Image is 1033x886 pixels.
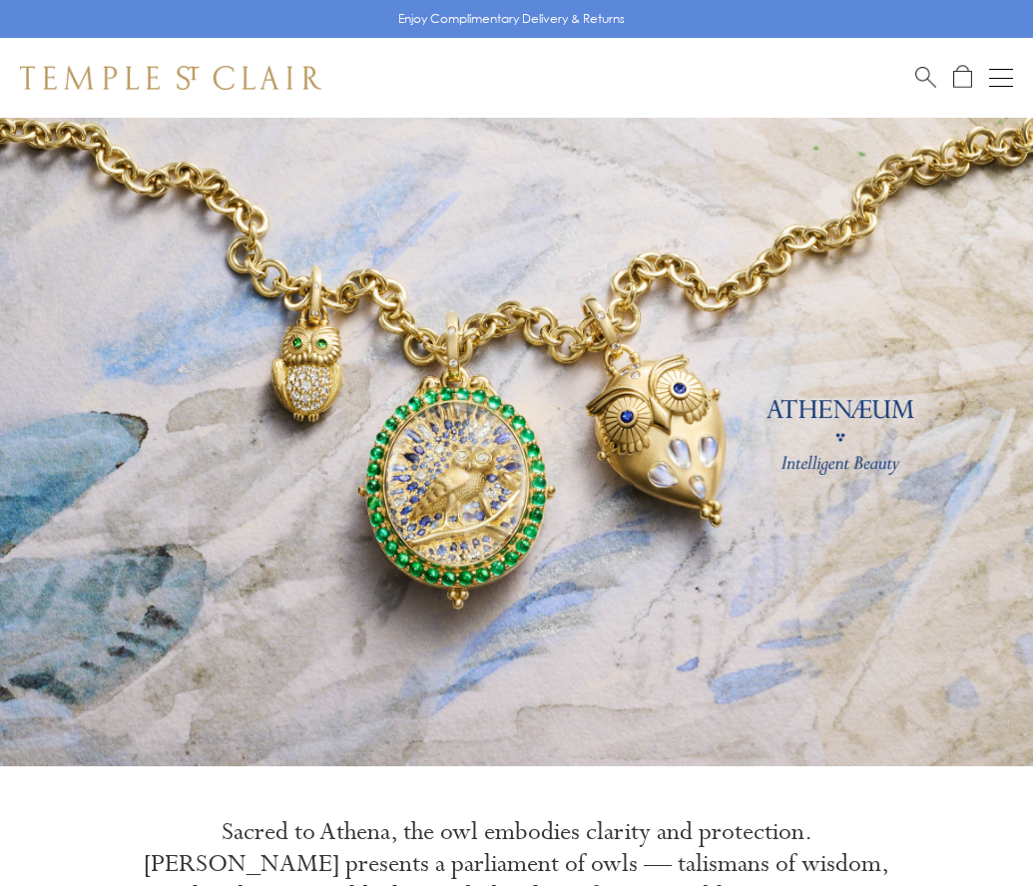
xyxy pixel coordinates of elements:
p: Enjoy Complimentary Delivery & Returns [398,9,625,29]
button: Open navigation [989,66,1013,90]
img: Temple St. Clair [20,66,321,90]
a: Open Shopping Bag [953,65,972,90]
a: Search [915,65,936,90]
